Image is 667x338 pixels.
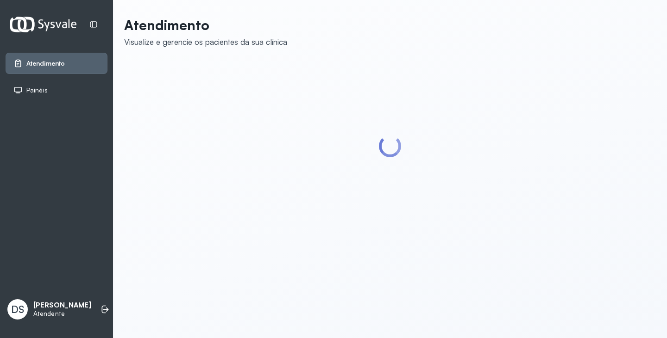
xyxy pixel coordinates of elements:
a: Atendimento [13,59,100,68]
img: Logotipo do estabelecimento [10,17,76,32]
div: Visualize e gerencie os pacientes da sua clínica [124,37,287,47]
span: Atendimento [26,60,65,68]
span: Painéis [26,86,48,94]
p: Atendimento [124,17,287,33]
p: Atendente [33,310,91,318]
p: [PERSON_NAME] [33,301,91,310]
